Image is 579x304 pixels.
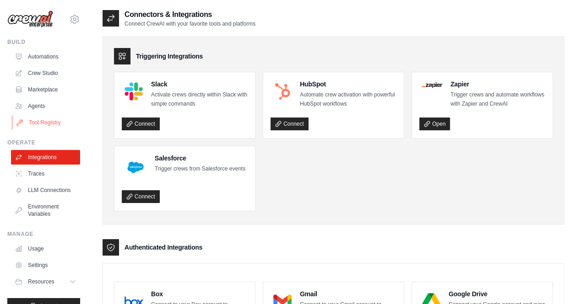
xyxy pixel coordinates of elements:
[11,82,80,97] a: Marketplace
[273,82,292,101] img: HubSpot Logo
[155,154,245,163] h4: Salesforce
[11,166,80,181] a: Traces
[124,82,143,101] img: Slack Logo
[449,289,545,299] h4: Google Drive
[300,91,396,108] p: Automate crew activation with powerful HubSpot workflows
[151,289,248,299] h4: Box
[300,80,396,89] h4: HubSpot
[7,11,53,28] img: Logo
[450,80,545,89] h4: Zapier
[271,117,308,130] a: Connect
[151,91,248,108] p: Activate crews directly within Slack with simple commands
[124,9,255,20] h2: Connectors & Integrations
[300,289,396,299] h4: Gmail
[122,190,160,203] a: Connect
[11,66,80,80] a: Crew Studio
[11,99,80,113] a: Agents
[155,165,245,174] p: Trigger crews from Salesforce events
[28,278,54,285] span: Resources
[7,38,80,46] div: Build
[7,139,80,146] div: Operate
[11,274,80,289] button: Resources
[11,183,80,197] a: LLM Connections
[136,52,203,61] h3: Triggering Integrations
[124,156,146,178] img: Salesforce Logo
[122,117,160,130] a: Connect
[11,258,80,272] a: Settings
[450,91,545,108] p: Trigger crews and automate workflows with Zapier and CrewAI
[151,80,248,89] h4: Slack
[124,20,255,27] p: Connect CrewAI with your favorite tools and platforms
[7,230,80,238] div: Manage
[11,241,80,256] a: Usage
[11,49,80,64] a: Automations
[11,199,80,221] a: Environment Variables
[12,115,81,130] a: Tool Registry
[124,243,202,252] h3: Authenticated Integrations
[419,117,450,130] a: Open
[11,150,80,165] a: Integrations
[422,82,442,88] img: Zapier Logo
